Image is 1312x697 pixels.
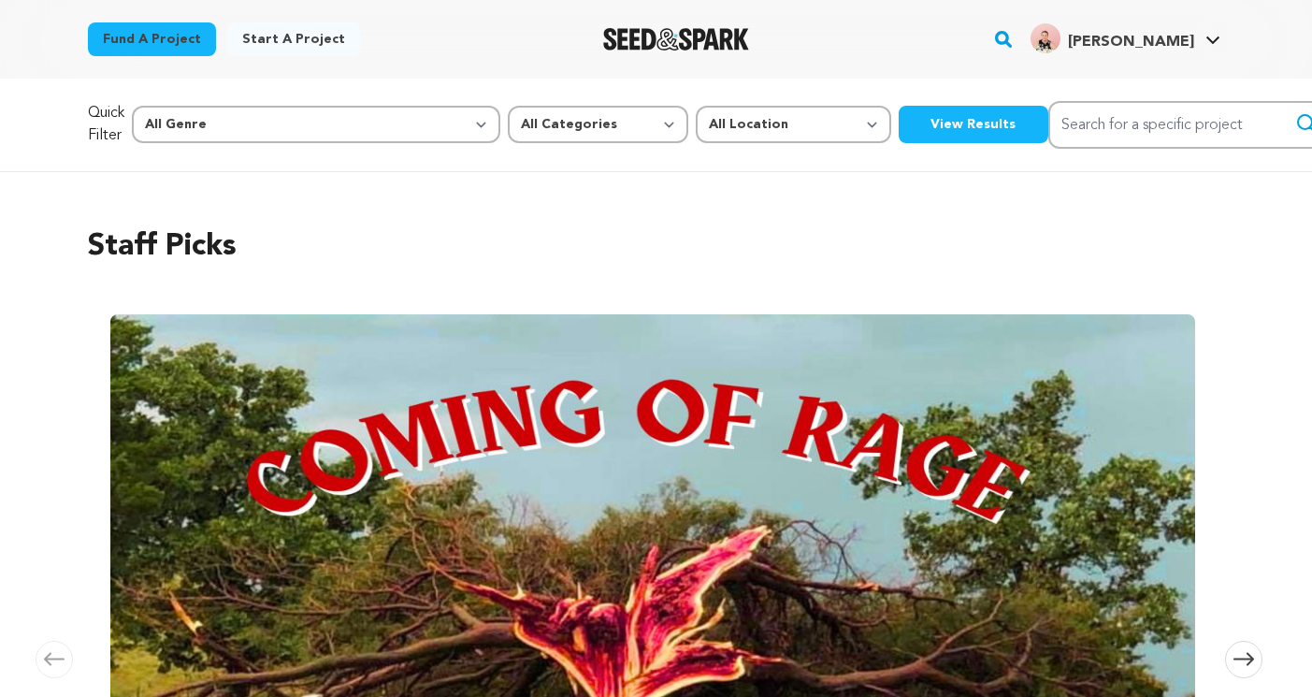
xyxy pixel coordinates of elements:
[1068,35,1194,50] span: [PERSON_NAME]
[227,22,360,56] a: Start a project
[1027,20,1224,53] a: Elly E.'s Profile
[603,28,750,51] a: Seed&Spark Homepage
[1031,23,1060,53] img: beb5c4ca71e19c92.jpg
[899,106,1048,143] button: View Results
[1027,20,1224,59] span: Elly E.'s Profile
[88,225,1225,269] h2: Staff Picks
[1031,23,1194,53] div: Elly E.'s Profile
[88,22,216,56] a: Fund a project
[603,28,750,51] img: Seed&Spark Logo Dark Mode
[88,102,124,147] p: Quick Filter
